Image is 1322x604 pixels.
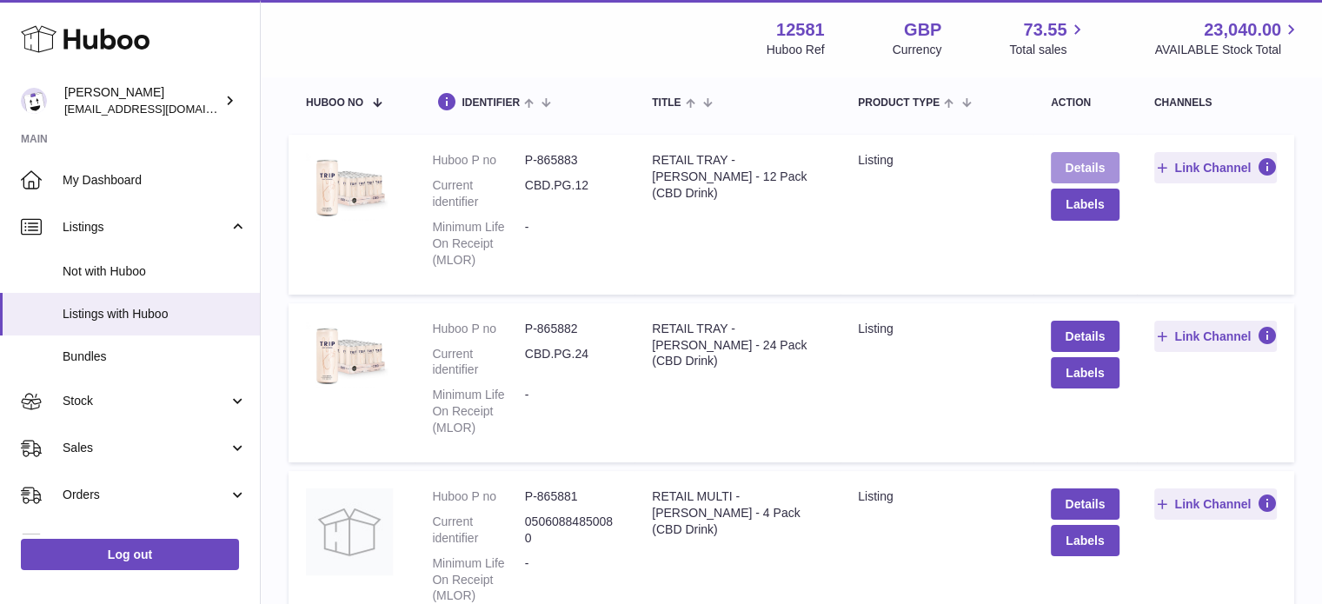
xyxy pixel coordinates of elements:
span: AVAILABLE Stock Total [1154,42,1301,58]
strong: GBP [904,18,941,42]
span: identifier [462,97,520,109]
dd: P-865882 [525,321,617,337]
span: Product Type [858,97,940,109]
span: Bundles [63,348,247,365]
span: Not with Huboo [63,263,247,280]
span: Usage [63,534,247,550]
img: internalAdmin-12581@internal.huboo.com [21,88,47,114]
span: Huboo no [306,97,363,109]
a: Details [1051,152,1119,183]
span: 23,040.00 [1204,18,1281,42]
div: Currency [893,42,942,58]
img: RETAIL TRAY - Peach Ginger - 24 Pack (CBD Drink) [306,321,393,390]
img: RETAIL TRAY - Peach Ginger - 12 Pack (CBD Drink) [306,152,393,222]
dd: CBD.PG.12 [525,177,617,210]
dt: Minimum Life On Receipt (MLOR) [432,219,524,269]
div: listing [858,152,1016,169]
div: RETAIL MULTI - [PERSON_NAME] - 4 Pack (CBD Drink) [652,488,823,538]
strong: 12581 [776,18,825,42]
span: Listings with Huboo [63,306,247,322]
dd: CBD.PG.24 [525,346,617,379]
a: Details [1051,321,1119,352]
span: Total sales [1009,42,1086,58]
dt: Current identifier [432,346,524,379]
span: My Dashboard [63,172,247,189]
div: RETAIL TRAY - [PERSON_NAME] - 24 Pack (CBD Drink) [652,321,823,370]
div: listing [858,321,1016,337]
a: Details [1051,488,1119,520]
dd: 05060884850080 [525,514,617,547]
dt: Huboo P no [432,152,524,169]
span: title [652,97,681,109]
div: channels [1154,97,1277,109]
button: Labels [1051,189,1119,220]
dd: P-865881 [525,488,617,505]
dt: Current identifier [432,514,524,547]
span: Sales [63,440,229,456]
span: Link Channel [1174,329,1251,344]
img: RETAIL MULTI - Peach Ginger - 4 Pack (CBD Drink) [306,488,393,575]
div: RETAIL TRAY - [PERSON_NAME] - 12 Pack (CBD Drink) [652,152,823,202]
div: action [1051,97,1119,109]
button: Labels [1051,525,1119,556]
span: Link Channel [1174,160,1251,176]
dt: Huboo P no [432,488,524,505]
dd: P-865883 [525,152,617,169]
dt: Minimum Life On Receipt (MLOR) [432,387,524,436]
button: Link Channel [1154,152,1277,183]
div: listing [858,488,1016,505]
button: Link Channel [1154,488,1277,520]
span: Orders [63,487,229,503]
span: Listings [63,219,229,236]
span: [EMAIL_ADDRESS][DOMAIN_NAME] [64,102,256,116]
dt: Current identifier [432,177,524,210]
button: Labels [1051,357,1119,388]
a: Log out [21,539,239,570]
span: 73.55 [1023,18,1066,42]
a: 23,040.00 AVAILABLE Stock Total [1154,18,1301,58]
span: Link Channel [1174,496,1251,512]
dd: - [525,219,617,269]
button: Link Channel [1154,321,1277,352]
dt: Huboo P no [432,321,524,337]
div: [PERSON_NAME] [64,84,221,117]
dd: - [525,387,617,436]
a: 73.55 Total sales [1009,18,1086,58]
div: Huboo Ref [767,42,825,58]
span: Stock [63,393,229,409]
